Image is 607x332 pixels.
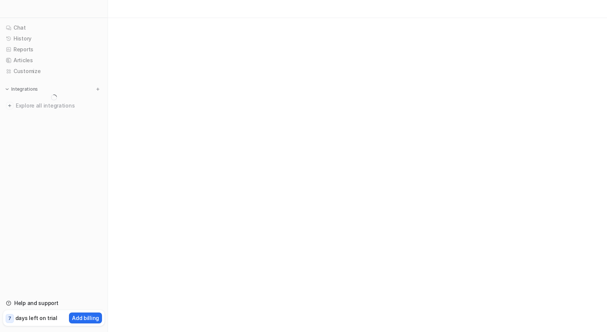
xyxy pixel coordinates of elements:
img: expand menu [4,87,10,92]
a: Reports [3,44,105,55]
p: Integrations [11,86,38,92]
a: Help and support [3,298,105,308]
button: Integrations [3,85,40,93]
img: explore all integrations [6,102,13,109]
a: Chat [3,22,105,33]
button: Add billing [69,313,102,323]
a: Articles [3,55,105,66]
p: days left on trial [15,314,57,322]
span: Explore all integrations [16,100,102,112]
img: menu_add.svg [95,87,100,92]
a: Explore all integrations [3,100,105,111]
p: 7 [8,315,11,322]
p: Add billing [72,314,99,322]
a: Customize [3,66,105,76]
a: History [3,33,105,44]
